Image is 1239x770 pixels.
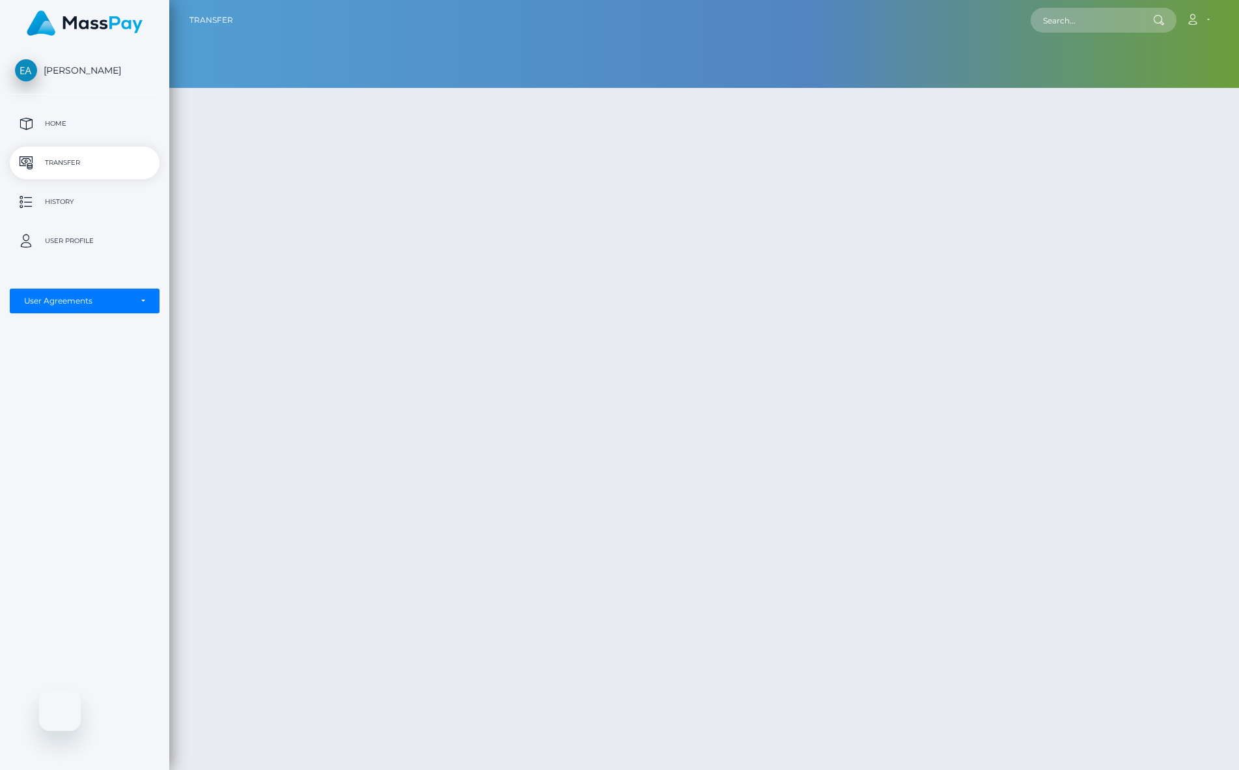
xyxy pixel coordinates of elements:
[10,107,160,140] a: Home
[15,153,154,173] p: Transfer
[39,689,81,731] iframe: Button to launch messaging window
[15,192,154,212] p: History
[10,289,160,313] button: User Agreements
[189,7,233,34] a: Transfer
[10,64,160,76] span: [PERSON_NAME]
[10,186,160,218] a: History
[10,147,160,179] a: Transfer
[27,10,143,36] img: MassPay
[1031,8,1153,33] input: Search...
[15,114,154,134] p: Home
[15,231,154,251] p: User Profile
[24,296,131,306] div: User Agreements
[10,225,160,257] a: User Profile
